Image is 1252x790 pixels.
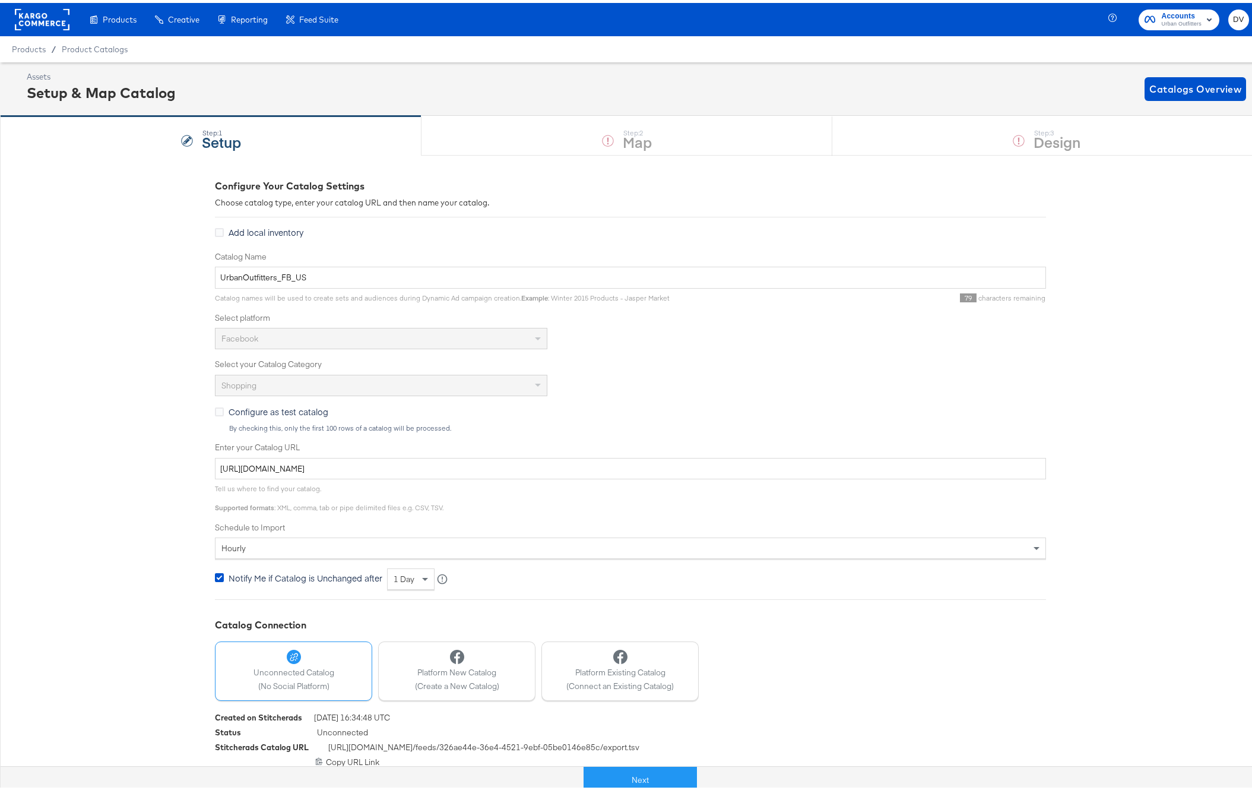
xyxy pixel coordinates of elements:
[231,12,268,21] span: Reporting
[215,739,309,750] div: Stitcherads Catalog URL
[314,709,390,724] span: [DATE] 16:34:48 UTC
[215,724,241,735] div: Status
[215,290,670,299] span: Catalog names will be used to create sets and audiences during Dynamic Ad campaign creation. : Wi...
[215,356,1046,367] label: Select your Catalog Category
[566,664,674,675] span: Platform Existing Catalog
[221,540,246,551] span: hourly
[215,519,1046,530] label: Schedule to Import
[168,12,199,21] span: Creative
[670,290,1046,300] div: characters remaining
[1139,7,1219,27] button: AccountsUrban Outfitters
[27,80,176,100] div: Setup & Map Catalog
[1149,78,1241,94] span: Catalogs Overview
[215,455,1046,477] input: Enter Catalog URL, e.g. http://www.example.com/products.xml
[1228,7,1249,27] button: DV
[1145,74,1246,98] button: Catalogs Overview
[229,403,328,415] span: Configure as test catalog
[103,12,137,21] span: Products
[215,176,1046,190] div: Configure Your Catalog Settings
[1161,7,1202,20] span: Accounts
[328,739,639,754] span: [URL][DOMAIN_NAME] /feeds/ 326ae44e-36e4-4521-9ebf-05be0146e85c /export.tsv
[215,709,302,721] div: Created on Stitcherads
[215,439,1046,450] label: Enter your Catalog URL
[299,12,338,21] span: Feed Suite
[27,68,176,80] div: Assets
[215,500,274,509] strong: Supported formats
[1161,17,1202,26] span: Urban Outfitters
[215,615,1046,629] div: Catalog Connection
[202,126,241,134] div: Step: 1
[229,223,303,235] span: Add local inventory
[253,664,334,675] span: Unconnected Catalog
[62,42,128,51] a: Product Catalogs
[221,330,258,341] span: Facebook
[215,481,443,509] span: Tell us where to find your catalog. : XML, comma, tab or pipe delimited files e.g. CSV, TSV.
[394,571,414,582] span: 1 day
[215,639,372,698] button: Unconnected Catalog(No Social Platform)
[229,569,382,581] span: Notify Me if Catalog is Unchanged after
[215,264,1046,286] input: Name your catalog e.g. My Dynamic Product Catalog
[215,194,1046,206] div: Choose catalog type, enter your catalog URL and then name your catalog.
[521,290,548,299] strong: Example
[253,678,334,689] span: (No Social Platform)
[415,664,499,675] span: Platform New Catalog
[415,678,499,689] span: (Create a New Catalog)
[960,290,977,299] span: 79
[541,639,699,698] button: Platform Existing Catalog(Connect an Existing Catalog)
[202,129,241,148] strong: Setup
[221,377,256,388] span: Shopping
[215,248,1046,260] label: Catalog Name
[317,724,368,739] span: Unconnected
[46,42,62,51] span: /
[12,42,46,51] span: Products
[215,309,1046,321] label: Select platform
[566,678,674,689] span: (Connect an Existing Catalog)
[378,639,535,698] button: Platform New Catalog(Create a New Catalog)
[229,421,1046,429] div: By checking this, only the first 100 rows of a catalog will be processed.
[1233,10,1244,24] span: DV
